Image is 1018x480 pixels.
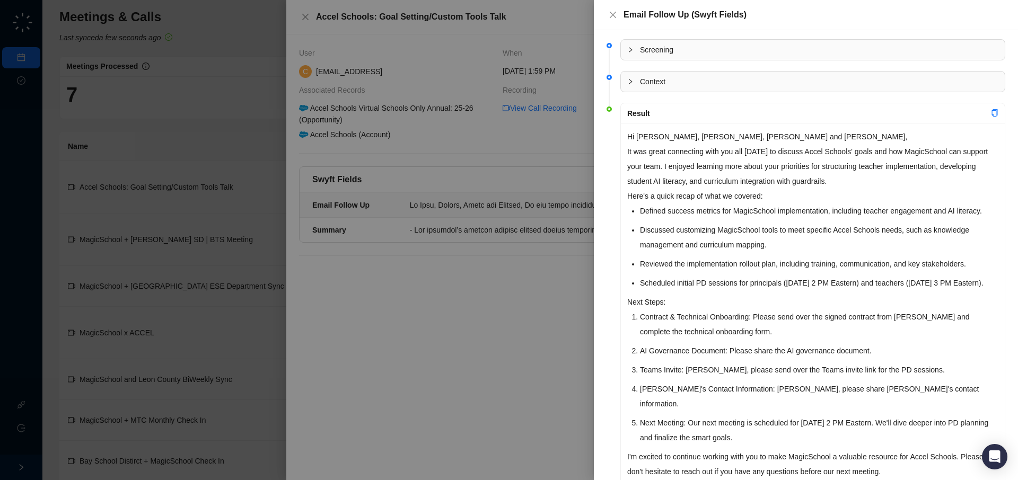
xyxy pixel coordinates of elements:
p: It was great connecting with you all [DATE] to discuss Accel Schools' goals and how MagicSchool c... [627,144,998,189]
li: AI Governance Document: Please share the AI governance document. [640,343,998,358]
p: Here's a quick recap of what we covered: [627,189,998,203]
div: Email Follow Up (Swyft Fields) [624,8,1005,21]
span: collapsed [627,47,634,53]
div: Open Intercom Messenger [982,444,1007,469]
li: Defined success metrics for MagicSchool implementation, including teacher engagement and AI liter... [640,203,998,218]
span: Context [640,76,998,87]
span: collapsed [627,78,634,85]
span: close [609,11,617,19]
button: Close [607,8,619,21]
span: Screening [640,44,998,56]
div: Screening [621,40,1005,60]
span: copy [991,109,998,117]
p: Hi [PERSON_NAME], [PERSON_NAME], [PERSON_NAME] and [PERSON_NAME], [627,129,998,144]
li: Scheduled initial PD sessions for principals ([DATE] 2 PM Eastern) and teachers ([DATE] 3 PM East... [640,275,998,290]
li: Contract & Technical Onboarding: Please send over the signed contract from [PERSON_NAME] and comp... [640,309,998,339]
p: I'm excited to continue working with you to make MagicSchool a valuable resource for Accel School... [627,449,998,479]
li: Reviewed the implementation rollout plan, including training, communication, and key stakeholders. [640,256,998,271]
li: Discussed customizing MagicSchool tools to meet specific Accel Schools needs, such as knowledge m... [640,223,998,252]
li: [PERSON_NAME]'s Contact Information: [PERSON_NAME], please share [PERSON_NAME]'s contact informat... [640,381,998,411]
p: Next Steps: [627,295,998,309]
li: Teams Invite: [PERSON_NAME], please send over the Teams invite link for the PD sessions. [640,362,998,377]
div: Context [621,72,1005,92]
div: Result [627,108,991,119]
li: Next Meeting: Our next meeting is scheduled for [DATE] 2 PM Eastern. We'll dive deeper into PD pl... [640,415,998,445]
